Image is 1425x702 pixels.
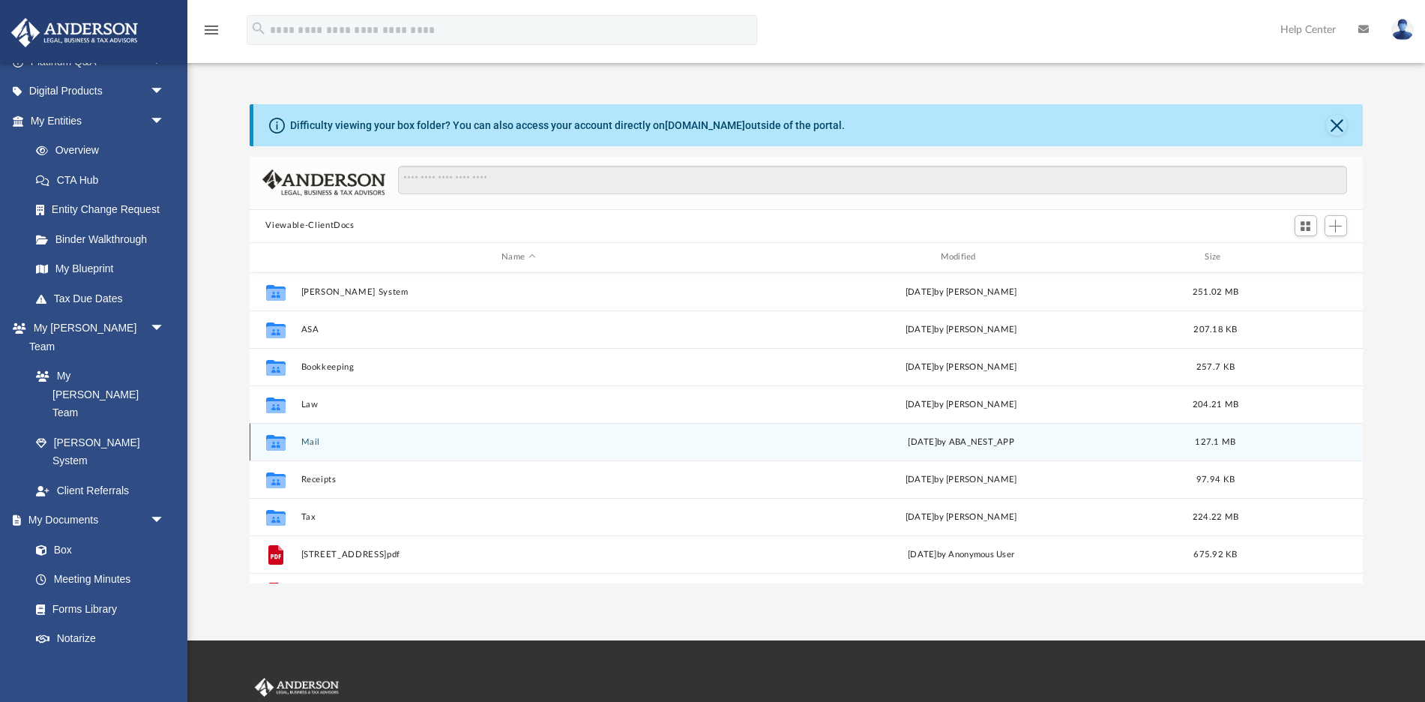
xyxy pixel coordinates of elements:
img: Anderson Advisors Platinum Portal [7,18,142,47]
img: Anderson Advisors Platinum Portal [252,678,342,697]
div: [DATE] by ABA_NEST_APP [743,435,1178,448]
span: 224.22 MB [1192,512,1238,520]
span: 257.7 KB [1196,362,1234,370]
a: Tax Due Dates [21,283,187,313]
span: arrow_drop_down [150,76,180,107]
a: CTA Hub [21,165,187,195]
a: My Documentsarrow_drop_down [10,505,180,535]
a: Box [21,535,172,565]
button: Mail [301,436,736,446]
span: 251.02 MB [1192,287,1238,295]
button: Law [301,399,736,409]
button: Receipts [301,474,736,484]
span: arrow_drop_down [150,106,180,136]
a: Binder Walkthrough [21,224,187,254]
div: [DATE] by [PERSON_NAME] [743,510,1178,523]
div: [DATE] by [PERSON_NAME] [743,360,1178,373]
input: Search files and folders [398,166,1346,194]
a: [DOMAIN_NAME] [665,119,745,131]
a: Meeting Minutes [21,565,180,595]
div: [DATE] by Anonymous User [743,547,1178,561]
button: Close [1326,115,1347,136]
span: 204.21 MB [1192,400,1238,408]
div: id [256,250,293,264]
div: [DATE] by [PERSON_NAME] [743,322,1178,336]
div: [DATE] by [PERSON_NAME] [743,397,1178,411]
button: Viewable-ClientDocs [265,219,354,232]
span: arrow_drop_down [150,505,180,536]
a: My Blueprint [21,254,180,284]
button: [PERSON_NAME] System [301,286,736,296]
div: Modified [743,250,1179,264]
a: Forms Library [21,594,172,624]
a: menu [202,28,220,39]
button: Switch to Grid View [1295,215,1317,236]
div: [DATE] by [PERSON_NAME] [743,472,1178,486]
img: User Pic [1391,19,1414,40]
span: arrow_drop_down [150,313,180,344]
div: [DATE] by [PERSON_NAME] [743,285,1178,298]
span: 97.94 KB [1196,475,1234,483]
button: Bookkeeping [301,361,736,371]
div: Difficulty viewing your box folder? You can also access your account directly on outside of the p... [290,118,845,133]
a: Digital Productsarrow_drop_down [10,76,187,106]
div: Size [1185,250,1245,264]
i: menu [202,21,220,39]
a: Entity Change Request [21,195,187,225]
div: grid [250,273,1364,583]
a: Overview [21,136,187,166]
i: search [250,20,267,37]
span: 127.1 MB [1195,437,1235,445]
button: Add [1325,215,1347,236]
div: id [1252,250,1357,264]
span: 207.18 KB [1193,325,1237,333]
a: Notarize [21,624,180,654]
div: Name [300,250,736,264]
button: Tax [301,511,736,521]
a: [PERSON_NAME] System [21,427,180,475]
a: My [PERSON_NAME] Team [21,361,172,428]
a: Client Referrals [21,475,180,505]
span: 675.92 KB [1193,550,1237,558]
button: [STREET_ADDRESS]pdf [301,549,736,559]
button: ASA [301,324,736,334]
a: My [PERSON_NAME] Teamarrow_drop_down [10,313,180,361]
a: My Entitiesarrow_drop_down [10,106,187,136]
